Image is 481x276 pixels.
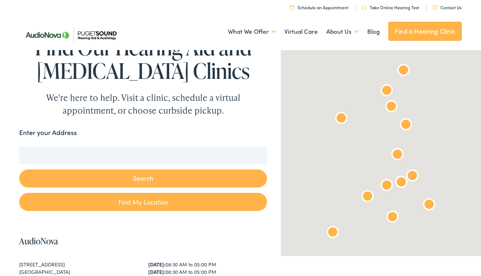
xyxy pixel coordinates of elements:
[326,18,359,45] a: About Us
[390,172,413,194] div: AudioNova
[19,169,267,188] button: Search
[321,222,344,244] div: AudioNova
[290,5,294,10] img: utility icon
[381,206,404,229] div: AudioNova
[290,4,348,10] a: Schedule an Appointment
[30,91,257,117] div: We're here to help. Visit a clinic, schedule a virtual appointment, or choose curbside pickup.
[19,193,267,211] a: Find My Location
[418,194,440,217] div: AudioNova
[19,128,77,138] label: Enter your Address
[356,186,379,209] div: AudioNova
[433,4,461,10] a: Contact Us
[19,261,138,268] div: [STREET_ADDRESS]
[386,144,409,167] div: AudioNova
[362,5,367,10] img: utility icon
[362,4,419,10] a: Take Online Hearing Test
[433,6,438,9] img: utility icon
[392,60,415,82] div: Puget Sound Hearing Aid &#038; Audiology by AudioNova
[380,96,403,119] div: AudioNova
[375,80,398,103] div: AudioNova
[148,268,165,275] strong: [DATE]:
[367,18,380,45] a: Blog
[19,268,138,276] div: [GEOGRAPHIC_DATA]
[395,114,417,137] div: AudioNova
[19,235,58,247] a: AudioNova
[330,108,353,130] div: AudioNova
[228,18,276,45] a: What We Offer
[284,18,318,45] a: Virtual Care
[388,22,462,41] a: Find a Hearing Clinic
[375,175,398,197] div: AudioNova
[19,146,267,164] input: Enter your address or zip code
[401,165,424,188] div: AudioNova
[19,36,267,82] h1: Find Our Hearing Aid and [MEDICAL_DATA] Clinics
[148,261,165,268] strong: [DATE]:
